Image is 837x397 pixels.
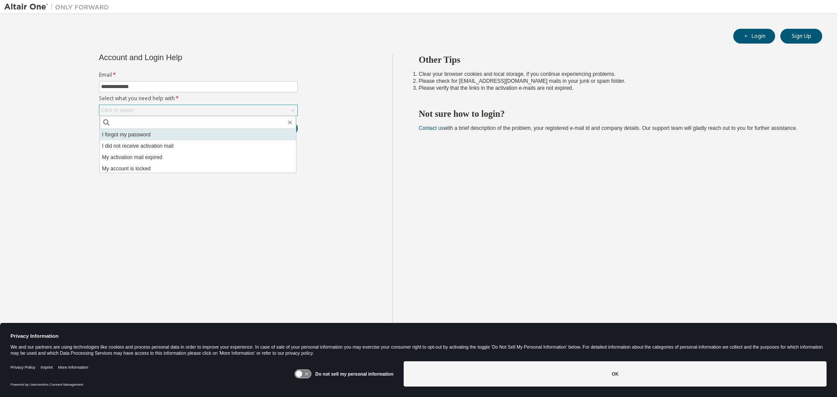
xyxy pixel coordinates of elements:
[99,54,258,61] div: Account and Login Help
[4,3,113,11] img: Altair One
[733,29,775,44] button: Login
[419,108,807,119] h2: Not sure how to login?
[99,105,297,115] div: Click to select
[419,78,807,85] li: Please check for [EMAIL_ADDRESS][DOMAIN_NAME] mails in your junk or spam folder.
[101,107,133,114] div: Click to select
[419,54,807,65] h2: Other Tips
[419,125,444,131] a: Contact us
[99,95,298,102] label: Select what you need help with
[419,125,797,131] span: with a brief description of the problem, your registered e-mail id and company details. Our suppo...
[100,129,296,140] li: I forgot my password
[419,85,807,92] li: Please verify that the links in the activation e-mails are not expired.
[99,71,298,78] label: Email
[780,29,822,44] button: Sign Up
[419,71,807,78] li: Clear your browser cookies and local storage, if you continue experiencing problems.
